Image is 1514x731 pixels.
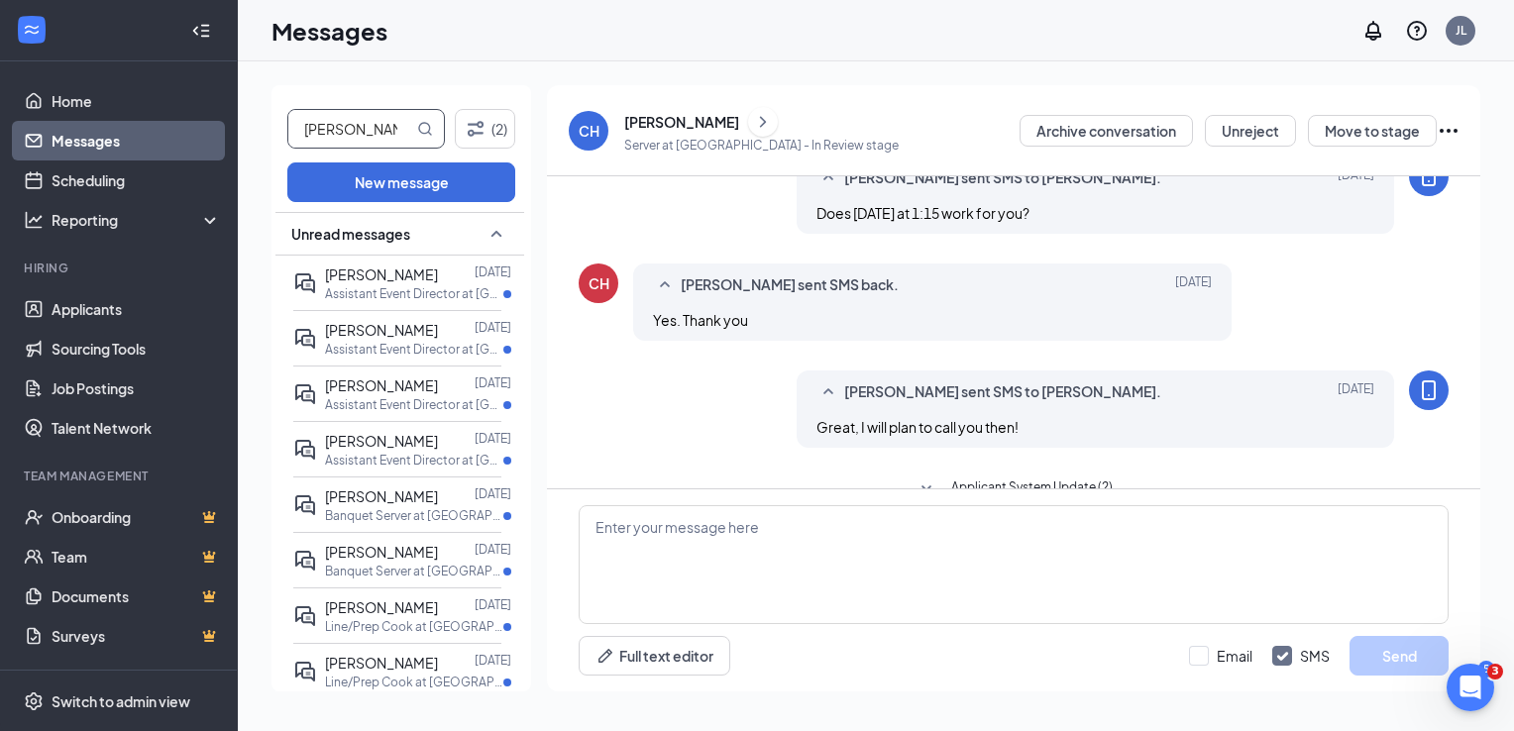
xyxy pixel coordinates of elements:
p: [DATE] [475,263,511,280]
p: Server at [GEOGRAPHIC_DATA] - In Review stage [624,137,899,154]
span: Does [DATE] at 1:15 work for you? [816,204,1029,222]
div: JL [1456,22,1466,39]
p: Assistant Event Director at [GEOGRAPHIC_DATA] [325,341,503,358]
svg: MobileSms [1417,378,1441,402]
p: [DATE] [475,652,511,669]
svg: Ellipses [1437,119,1460,143]
div: Team Management [24,468,217,484]
a: Messages [52,121,221,160]
a: TeamCrown [52,537,221,576]
svg: SmallChevronDown [915,477,938,501]
svg: Pen [595,646,615,666]
p: Line/Prep Cook at [GEOGRAPHIC_DATA] [325,618,503,635]
svg: QuestionInfo [1405,19,1429,43]
span: [PERSON_NAME] [325,432,438,450]
p: [DATE] [475,319,511,336]
button: New message [287,162,515,202]
button: Unreject [1205,115,1296,147]
button: SmallChevronDownApplicant System Update (2) [915,477,1113,501]
span: [PERSON_NAME] [325,265,438,283]
button: Send [1350,636,1449,676]
span: Great, I will plan to call you then! [816,418,1019,436]
a: DocumentsCrown [52,576,221,616]
p: [DATE] [475,374,511,391]
span: [DATE] [1338,166,1374,190]
button: Move to stage [1308,115,1437,147]
div: [PERSON_NAME] [624,112,739,132]
p: Line/Prep Cook at [GEOGRAPHIC_DATA] [325,674,503,690]
p: [DATE] [475,485,511,502]
p: Assistant Event Director at [GEOGRAPHIC_DATA] [325,396,503,413]
svg: ActiveDoubleChat [293,327,317,351]
svg: ActiveDoubleChat [293,660,317,683]
span: [DATE] [1338,380,1374,404]
div: CH [589,273,609,293]
span: Yes. Thank you [653,311,748,329]
svg: SmallChevronUp [816,380,840,404]
a: OnboardingCrown [52,497,221,537]
span: [PERSON_NAME] sent SMS to [PERSON_NAME]. [844,166,1161,190]
span: [PERSON_NAME] [325,321,438,339]
svg: ActiveDoubleChat [293,549,317,573]
span: Applicant System Update (2) [951,477,1113,501]
div: 5 [1478,661,1494,678]
svg: MagnifyingGlass [417,121,433,137]
span: 3 [1487,664,1503,679]
svg: ActiveDoubleChat [293,271,317,295]
iframe: Intercom live chat [1447,664,1494,711]
span: [PERSON_NAME] [325,543,438,561]
a: SurveysCrown [52,616,221,656]
a: Home [52,81,221,121]
span: [PERSON_NAME] sent SMS to [PERSON_NAME]. [844,380,1161,404]
p: [DATE] [475,541,511,558]
a: Job Postings [52,368,221,408]
a: Sourcing Tools [52,329,221,368]
a: Talent Network [52,408,221,448]
svg: Collapse [191,21,211,41]
svg: Notifications [1361,19,1385,43]
svg: ActiveDoubleChat [293,604,317,628]
svg: ActiveDoubleChat [293,382,317,406]
button: Archive conversation [1020,115,1193,147]
input: Search [288,110,413,148]
button: Filter (2) [455,109,515,149]
svg: SmallChevronUp [485,222,508,246]
button: ChevronRight [748,107,778,137]
p: Banquet Server at [GEOGRAPHIC_DATA] [325,507,503,524]
svg: ChevronRight [753,110,773,134]
svg: WorkstreamLogo [22,20,42,40]
a: Applicants [52,289,221,329]
span: [PERSON_NAME] [325,487,438,505]
span: Unread messages [291,224,410,244]
a: Scheduling [52,160,221,200]
svg: MobileSms [1417,164,1441,188]
svg: SmallChevronUp [653,273,677,297]
span: [PERSON_NAME] [325,598,438,616]
div: CH [579,121,599,141]
svg: ActiveDoubleChat [293,438,317,462]
p: Assistant Event Director at [GEOGRAPHIC_DATA] [325,285,503,302]
span: [PERSON_NAME] [325,654,438,672]
div: Switch to admin view [52,691,190,711]
button: Full text editorPen [579,636,730,676]
svg: ActiveDoubleChat [293,493,317,517]
svg: Analysis [24,210,44,230]
svg: Settings [24,691,44,711]
div: Reporting [52,210,222,230]
span: [PERSON_NAME] [325,376,438,394]
p: [DATE] [475,430,511,447]
p: Banquet Server at [GEOGRAPHIC_DATA] [325,563,503,579]
svg: Filter [464,117,487,141]
p: Assistant Event Director at [GEOGRAPHIC_DATA] [325,452,503,469]
h1: Messages [271,14,387,48]
svg: SmallChevronUp [816,166,840,190]
span: [DATE] [1175,273,1212,297]
span: [PERSON_NAME] sent SMS back. [681,273,899,297]
div: Hiring [24,260,217,276]
p: [DATE] [475,596,511,613]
